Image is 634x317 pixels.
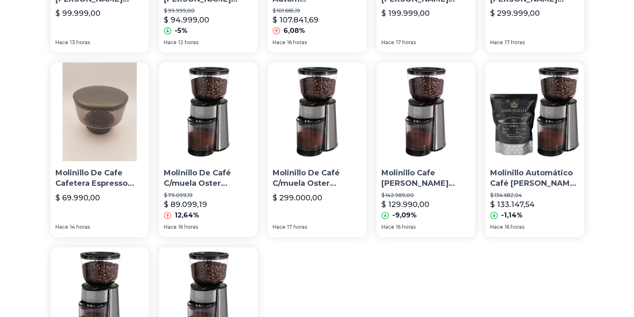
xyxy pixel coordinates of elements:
[178,224,198,230] span: 16 horas
[273,39,286,46] span: Hace
[159,62,258,161] img: Molinillo De Café C/muela Oster Bvstbmh23-054 Inox
[287,224,307,230] span: 17 horas
[273,14,318,26] p: $ 107.841,69
[70,224,90,230] span: 14 horas
[490,224,503,230] span: Hace
[50,62,149,161] img: Molinillo De Cafe Cafetera Espresso Oster Bvstemp7300-054
[175,210,199,220] p: 12,64%
[164,7,253,14] p: $ 99.999,00
[485,62,584,237] a: Molinillo Automático Café Oster + 1/4 Café De EspecialidadMolinillo Automático Café [PERSON_NAME]...
[164,199,207,210] p: $ 89.099,19
[392,210,417,220] p: -9,09%
[396,39,416,46] span: 17 horas
[55,7,100,19] p: $ 99.999,00
[381,168,470,189] p: Molinillo Cafe [PERSON_NAME] Acero Inoxidable Automático 18 Ajustes
[164,168,253,189] p: Molinillo De Café C/muela Oster Bvstbmh23-054 Inox
[273,7,361,14] p: $ 101.665,19
[505,39,525,46] span: 17 horas
[273,192,322,204] p: $ 299.000,00
[55,224,68,230] span: Hace
[490,192,579,199] p: $ 134.682,04
[501,210,523,220] p: -1,14%
[164,192,253,199] p: $ 79.099,19
[376,62,475,161] img: Molinillo Cafe Oster Acero Inoxidable Automático 18 Ajustes
[164,39,177,46] span: Hace
[396,224,416,230] span: 16 horas
[273,168,361,189] p: Molinillo De Café C/muela Oster Bvstbmh23-054 Inox
[287,39,307,46] span: 16 horas
[268,62,366,237] a: Molinillo De Café C/muela Oster Bvstbmh23-054 InoxMolinillo De Café C/muela Oster Bvstbmh23-054 I...
[164,224,177,230] span: Hace
[55,168,144,189] p: Molinillo De Cafe Cafetera Espresso [PERSON_NAME] Bvstemp7300-054
[381,224,394,230] span: Hace
[490,168,579,189] p: Molinillo Automático Café [PERSON_NAME] + 1/4 Café De Especialidad
[273,224,286,230] span: Hace
[175,26,188,36] p: -5%
[490,7,540,19] p: $ 299.999,00
[70,39,90,46] span: 13 horas
[485,62,584,161] img: Molinillo Automático Café Oster + 1/4 Café De Especialidad
[159,62,258,237] a: Molinillo De Café C/muela Oster Bvstbmh23-054 InoxMolinillo De Café C/muela Oster Bvstbmh23-054 I...
[55,192,100,204] p: $ 69.990,00
[50,62,149,237] a: Molinillo De Cafe Cafetera Espresso Oster Bvstemp7300-054Molinillo De Cafe Cafetera Espresso [PER...
[164,14,209,26] p: $ 94.999,00
[505,224,524,230] span: 16 horas
[381,199,429,210] p: $ 129.990,00
[376,62,475,237] a: Molinillo Cafe Oster Acero Inoxidable Automático 18 AjustesMolinillo Cafe [PERSON_NAME] Acero Ino...
[490,39,503,46] span: Hace
[55,39,68,46] span: Hace
[178,39,198,46] span: 12 horas
[381,39,394,46] span: Hace
[381,192,470,199] p: $ 142.989,00
[381,7,430,19] p: $ 199.999,00
[283,26,305,36] p: 6,08%
[268,62,366,161] img: Molinillo De Café C/muela Oster Bvstbmh23-054 Inox
[490,199,535,210] p: $ 133.147,54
